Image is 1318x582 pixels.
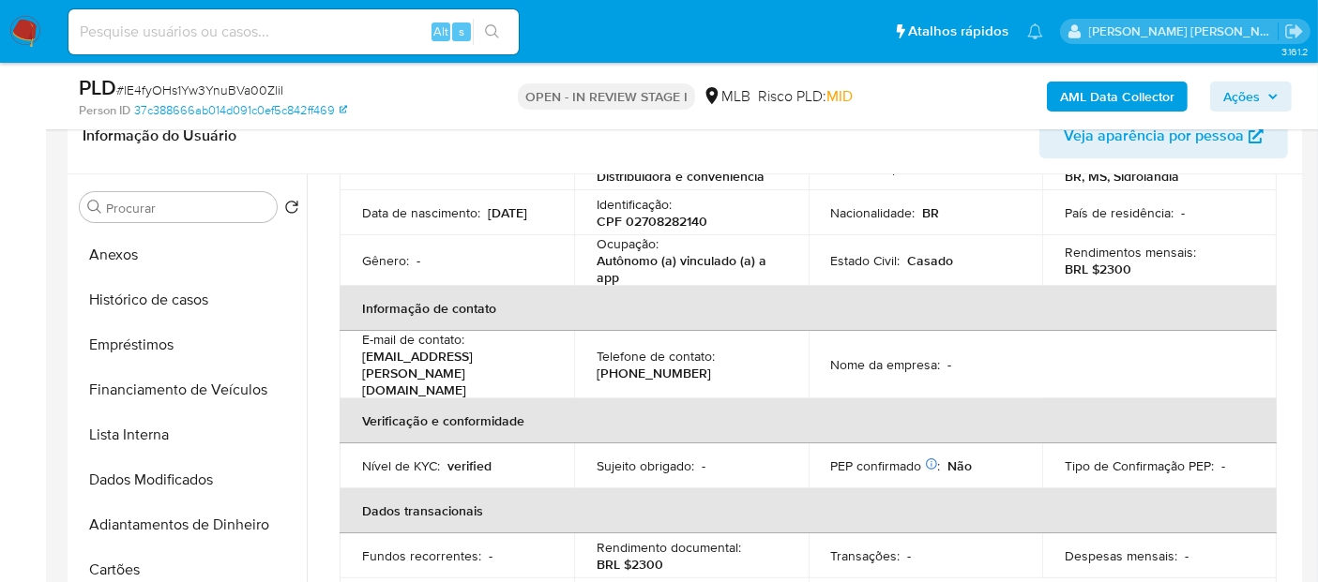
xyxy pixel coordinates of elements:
[362,331,464,348] p: E-mail de contato :
[597,556,663,573] p: BRL $2300
[1065,244,1196,261] p: Rendimentos mensais :
[116,81,283,99] span: # lE4fyOHs1Yw3YnuBVa00ZliI
[362,252,409,269] p: Gênero :
[488,204,527,221] p: [DATE]
[948,356,952,373] p: -
[362,348,544,398] p: [EMAIL_ADDRESS][PERSON_NAME][DOMAIN_NAME]
[362,159,436,176] p: Nome social :
[1060,82,1174,112] b: AML Data Collector
[79,102,130,119] b: Person ID
[597,457,694,474] p: Sujeito obrigado :
[72,232,307,277] button: Anexos
[703,86,750,107] div: MLB
[1210,82,1292,112] button: Ações
[831,547,901,564] p: Transações :
[72,412,307,457] button: Lista Interna
[444,159,477,176] p: JOVA
[1065,261,1131,277] p: BRL $2300
[831,204,916,221] p: Nacionalidade :
[597,196,672,213] p: Identificação :
[433,22,448,40] span: Alt
[340,488,1277,533] th: Dados transacionais
[340,398,1277,443] th: Verificação e conformidade
[1223,82,1260,112] span: Ações
[1221,457,1225,474] p: -
[758,86,853,107] span: Risco PLD:
[597,235,659,252] p: Ocupação :
[826,85,853,107] span: MID
[459,22,464,40] span: s
[831,457,941,474] p: PEP confirmado :
[1284,22,1304,41] a: Sair
[1065,204,1174,221] p: País de residência :
[1181,204,1185,221] p: -
[1065,547,1177,564] p: Despesas mensais :
[447,457,492,474] p: verified
[1281,44,1309,59] span: 3.161.2
[1089,22,1279,40] p: leticia.siqueira@mercadolivre.com
[1039,113,1288,158] button: Veja aparência por pessoa
[908,22,1008,41] span: Atalhos rápidos
[72,502,307,547] button: Adiantamentos de Dinheiro
[362,547,481,564] p: Fundos recorrentes :
[417,252,420,269] p: -
[702,457,705,474] p: -
[1065,457,1214,474] p: Tipo de Confirmação PEP :
[1065,168,1179,185] p: BR, MS, Sidrolandia
[489,547,492,564] p: -
[1027,23,1043,39] a: Notificações
[908,547,912,564] p: -
[908,252,954,269] p: Casado
[597,365,711,381] p: [PHONE_NUMBER]
[1185,547,1189,564] p: -
[362,204,480,221] p: Data de nascimento :
[1047,82,1188,112] button: AML Data Collector
[87,200,102,215] button: Procurar
[518,83,695,110] p: OPEN - IN REVIEW STAGE I
[831,356,941,373] p: Nome da empresa :
[79,72,116,102] b: PLD
[340,286,1277,331] th: Informação de contato
[72,277,307,322] button: Histórico de casos
[597,168,765,185] p: Distribuidora e conveniencia
[72,322,307,367] button: Empréstimos
[134,102,347,119] a: 37c388666ab014d091c0ef5c842ff469
[473,19,511,45] button: search-icon
[948,457,973,474] p: Não
[923,204,940,221] p: BR
[597,348,715,365] p: Telefone de contato :
[284,200,299,220] button: Retornar ao pedido padrão
[362,457,440,474] p: Nível de KYC :
[72,367,307,412] button: Financiamento de Veículos
[927,159,931,176] p: -
[597,252,779,286] p: Autônomo (a) vinculado (a) a app
[831,159,919,176] p: Soft descriptor :
[83,127,236,145] h1: Informação do Usuário
[1064,113,1244,158] span: Veja aparência por pessoa
[68,20,519,44] input: Pesquise usuários ou casos...
[597,539,741,556] p: Rendimento documental :
[72,457,307,502] button: Dados Modificados
[831,252,901,269] p: Estado Civil :
[597,213,707,230] p: CPF 02708282140
[106,200,269,216] input: Procurar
